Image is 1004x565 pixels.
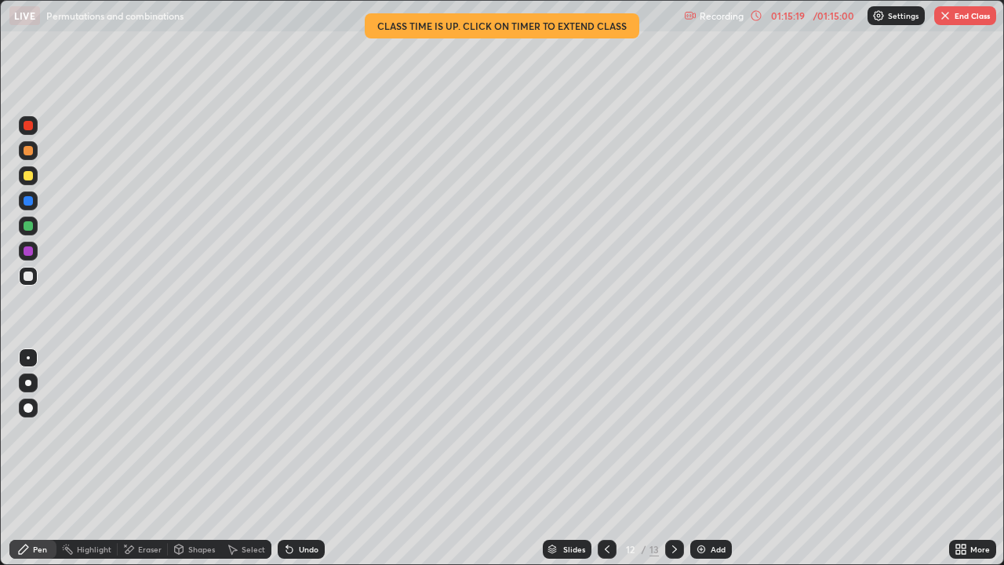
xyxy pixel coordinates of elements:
[934,6,996,25] button: End Class
[695,543,708,556] img: add-slide-button
[138,545,162,553] div: Eraser
[623,545,638,554] div: 12
[188,545,215,553] div: Shapes
[649,542,659,556] div: 13
[299,545,318,553] div: Undo
[563,545,585,553] div: Slides
[46,9,184,22] p: Permutations and combinations
[939,9,951,22] img: end-class-cross
[700,10,744,22] p: Recording
[888,12,919,20] p: Settings
[684,9,697,22] img: recording.375f2c34.svg
[14,9,35,22] p: LIVE
[970,545,990,553] div: More
[809,11,858,20] div: / 01:15:00
[711,545,726,553] div: Add
[33,545,47,553] div: Pen
[242,545,265,553] div: Select
[77,545,111,553] div: Highlight
[872,9,885,22] img: class-settings-icons
[642,545,646,554] div: /
[766,11,809,20] div: 01:15:19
